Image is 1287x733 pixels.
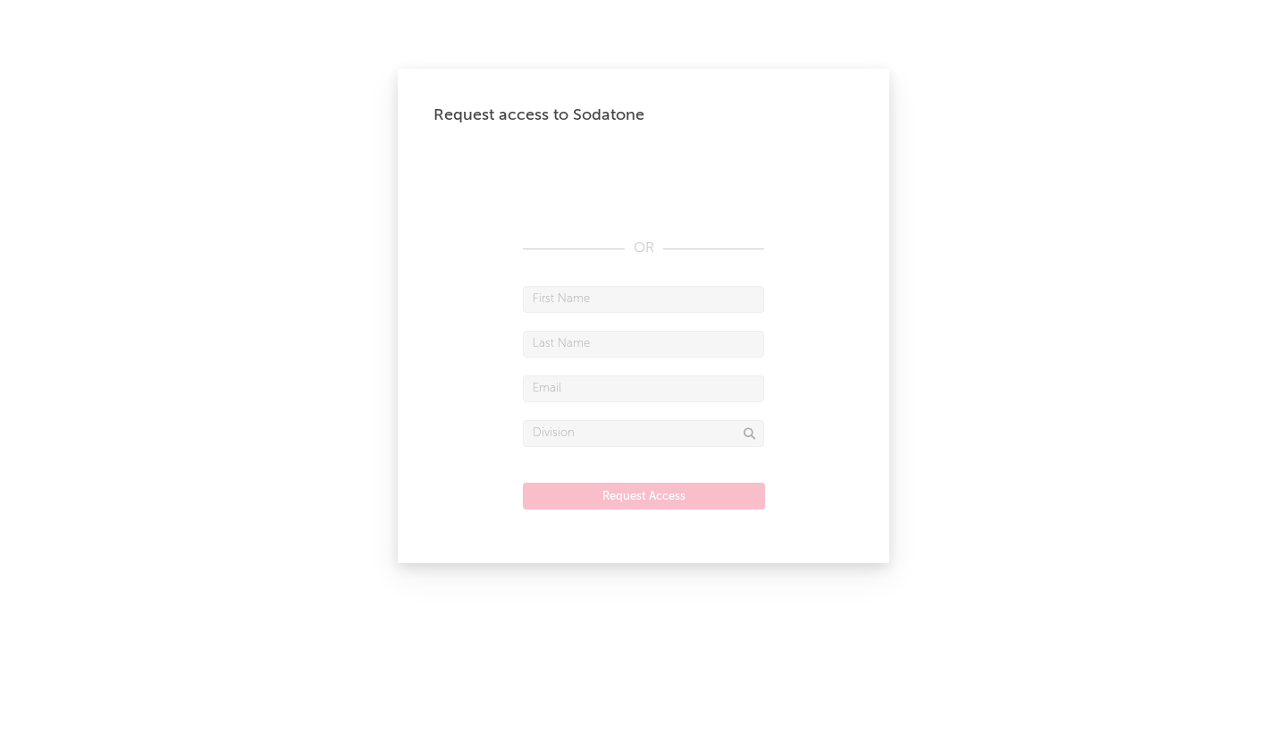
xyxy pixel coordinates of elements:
button: Request Access [523,483,765,510]
input: Last Name [523,331,764,358]
div: OR [523,238,764,259]
input: Email [523,375,764,402]
input: First Name [523,286,764,313]
div: Request access to Sodatone [433,105,854,126]
input: Division [523,420,764,447]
